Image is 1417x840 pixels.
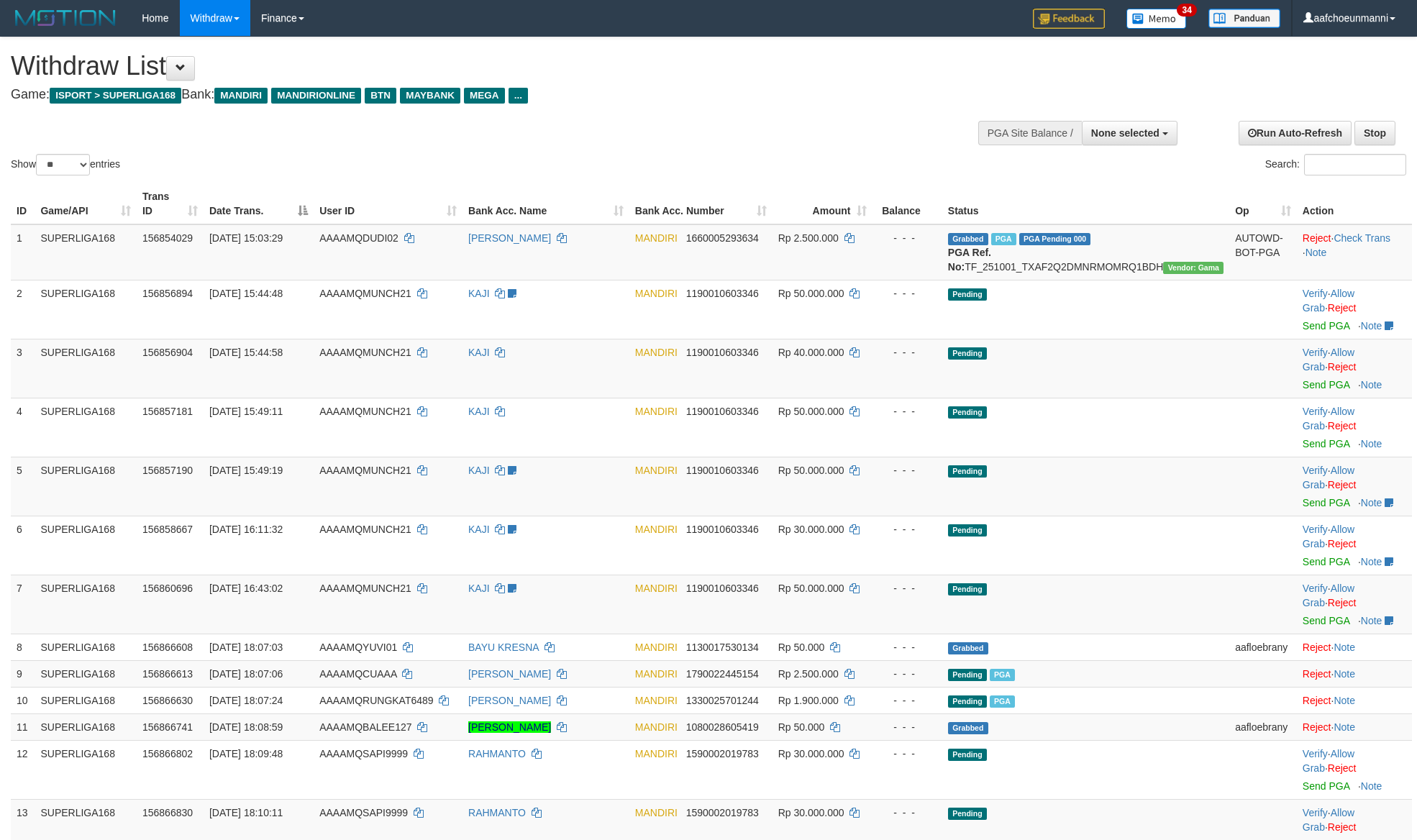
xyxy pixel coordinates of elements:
[1303,465,1354,490] span: ·
[948,695,987,708] span: Pending
[319,347,411,358] span: AAAAMQMUNCH21
[1297,634,1412,660] td: ·
[991,233,1016,245] span: Marked by aafsoycanthlai
[137,183,204,224] th: Trans ID: activate to sort column ascending
[1303,465,1354,490] a: Allow Grab
[948,406,987,419] span: Pending
[11,52,930,81] h1: Withdraw List
[35,740,137,799] td: SUPERLIGA168
[948,749,987,761] span: Pending
[1303,642,1331,653] a: Reject
[35,457,137,516] td: SUPERLIGA168
[1334,668,1355,680] a: Note
[1361,497,1382,508] a: Note
[1297,687,1412,713] td: ·
[878,522,937,537] div: - - -
[686,465,759,476] span: Copy 1190010603346 to clipboard
[1297,280,1412,339] td: · ·
[1361,556,1382,567] a: Note
[11,154,120,175] label: Show entries
[11,398,35,457] td: 4
[35,398,137,457] td: SUPERLIGA168
[878,720,937,734] div: - - -
[319,748,408,759] span: AAAAMQSAPI9999
[209,465,283,476] span: [DATE] 15:49:19
[1126,9,1187,29] img: Button%20Memo.svg
[686,288,759,299] span: Copy 1190010603346 to clipboard
[35,634,137,660] td: SUPERLIGA168
[209,406,283,417] span: [DATE] 15:49:11
[778,465,844,476] span: Rp 50.000.000
[1303,524,1354,549] a: Allow Grab
[319,695,433,706] span: AAAAMQRUNGKAT6489
[1328,538,1357,549] a: Reject
[1328,302,1357,314] a: Reject
[50,88,181,104] span: ISPORT > SUPERLIGA168
[686,583,759,594] span: Copy 1190010603346 to clipboard
[209,695,283,706] span: [DATE] 18:07:24
[686,668,759,680] span: Copy 1790022445154 to clipboard
[209,288,283,299] span: [DATE] 15:44:48
[1304,154,1406,175] input: Search:
[1208,9,1280,28] img: panduan.png
[948,808,987,820] span: Pending
[686,807,759,818] span: Copy 1590002019783 to clipboard
[778,695,839,706] span: Rp 1.900.000
[214,88,268,104] span: MANDIRI
[1361,615,1382,626] a: Note
[1303,556,1349,567] a: Send PGA
[778,406,844,417] span: Rp 50.000.000
[1303,695,1331,706] a: Reject
[1091,127,1159,139] span: None selected
[878,404,937,419] div: - - -
[1303,406,1354,432] span: ·
[209,668,283,680] span: [DATE] 18:07:06
[1361,379,1382,391] a: Note
[1303,438,1349,449] a: Send PGA
[11,457,35,516] td: 5
[1334,695,1355,706] a: Note
[209,748,283,759] span: [DATE] 18:09:48
[35,183,137,224] th: Game/API: activate to sort column ascending
[319,232,398,244] span: AAAAMQDUDI02
[1361,780,1382,792] a: Note
[686,721,759,733] span: Copy 1080028605419 to clipboard
[1229,183,1297,224] th: Op: activate to sort column ascending
[1303,232,1331,244] a: Reject
[1334,642,1355,653] a: Note
[948,524,987,537] span: Pending
[142,668,193,680] span: 156866613
[1303,807,1354,833] span: ·
[1303,406,1328,417] a: Verify
[948,288,987,301] span: Pending
[1303,748,1328,759] a: Verify
[142,288,193,299] span: 156856894
[686,347,759,358] span: Copy 1190010603346 to clipboard
[142,465,193,476] span: 156857190
[1303,668,1331,680] a: Reject
[686,524,759,535] span: Copy 1190010603346 to clipboard
[1303,320,1349,332] a: Send PGA
[878,581,937,595] div: - - -
[11,575,35,634] td: 7
[35,339,137,398] td: SUPERLIGA168
[1082,121,1177,145] button: None selected
[209,347,283,358] span: [DATE] 15:44:58
[878,345,937,360] div: - - -
[319,465,411,476] span: AAAAMQMUNCH21
[1297,224,1412,280] td: · ·
[878,231,937,245] div: - - -
[686,406,759,417] span: Copy 1190010603346 to clipboard
[204,183,314,224] th: Date Trans.: activate to sort column descending
[635,668,678,680] span: MANDIRI
[635,232,678,244] span: MANDIRI
[1163,262,1224,274] span: Vendor URL: https://trx31.1velocity.biz
[35,516,137,575] td: SUPERLIGA168
[1303,379,1349,391] a: Send PGA
[948,233,988,245] span: Grabbed
[635,288,678,299] span: MANDIRI
[468,695,551,706] a: [PERSON_NAME]
[319,642,397,653] span: AAAAMQYUVI01
[271,88,361,104] span: MANDIRIONLINE
[209,642,283,653] span: [DATE] 18:07:03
